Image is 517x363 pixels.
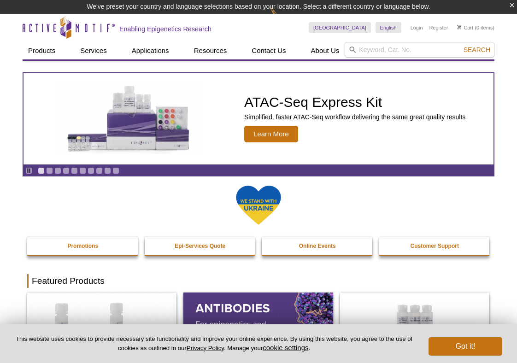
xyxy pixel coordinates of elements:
a: Privacy Policy [187,345,224,351]
img: Your Cart [457,25,461,29]
a: Go to slide 10 [112,167,119,174]
a: Toggle autoplay [25,167,32,174]
span: Learn More [244,126,298,142]
li: | [425,22,427,33]
a: Contact Us [246,42,291,59]
a: Online Events [262,237,373,255]
strong: Epi-Services Quote [175,243,225,249]
button: cookie settings [263,344,308,351]
input: Keyword, Cat. No. [345,42,494,58]
a: Applications [126,42,175,59]
span: Search [464,46,490,53]
h2: Featured Products [27,274,490,288]
img: We Stand With Ukraine [235,185,282,226]
article: ATAC-Seq Express Kit [23,73,493,164]
button: Got it! [429,337,502,356]
a: Go to slide 9 [104,167,111,174]
a: Cart [457,24,473,31]
a: Register [429,24,448,31]
p: This website uses cookies to provide necessary site functionality and improve your online experie... [15,335,413,352]
img: Change Here [270,7,295,29]
li: (0 items) [457,22,494,33]
a: Epi-Services Quote [145,237,256,255]
a: Go to slide 5 [71,167,78,174]
p: Simplified, faster ATAC-Seq workflow delivering the same great quality results [244,113,465,121]
img: ATAC-Seq Express Kit [53,84,206,154]
a: Go to slide 4 [63,167,70,174]
a: Go to slide 2 [46,167,53,174]
a: Go to slide 8 [96,167,103,174]
a: Customer Support [379,237,491,255]
strong: Promotions [67,243,98,249]
a: Services [75,42,112,59]
button: Search [461,46,493,54]
a: Go to slide 6 [79,167,86,174]
a: Login [411,24,423,31]
strong: Online Events [299,243,336,249]
a: Promotions [27,237,139,255]
strong: Customer Support [411,243,459,249]
a: Go to slide 7 [88,167,94,174]
a: About Us [305,42,345,59]
a: English [376,22,401,33]
a: Go to slide 1 [38,167,45,174]
a: Resources [188,42,233,59]
h2: Enabling Epigenetics Research [119,25,211,33]
a: ATAC-Seq Express Kit ATAC-Seq Express Kit Simplified, faster ATAC-Seq workflow delivering the sam... [23,73,493,164]
h2: ATAC-Seq Express Kit [244,95,465,109]
a: [GEOGRAPHIC_DATA] [309,22,371,33]
a: Go to slide 3 [54,167,61,174]
a: Products [23,42,61,59]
